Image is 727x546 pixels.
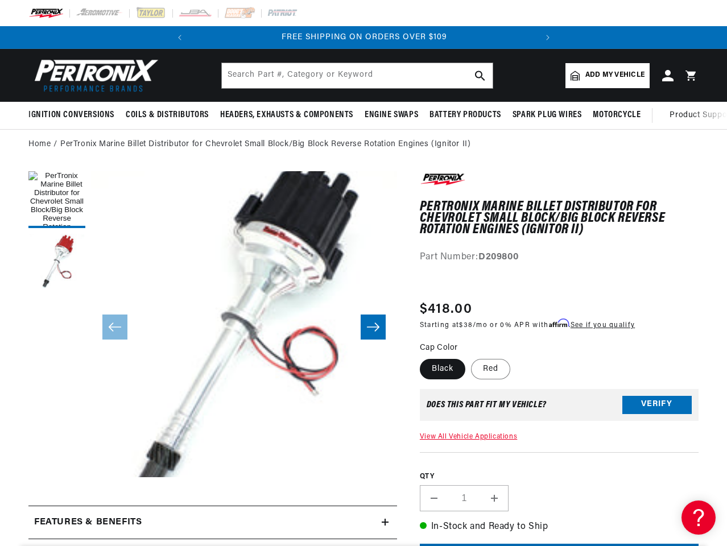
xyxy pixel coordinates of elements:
span: $418.00 [420,299,472,320]
span: Add my vehicle [585,70,645,81]
img: Pertronix [28,56,159,95]
button: Slide left [102,315,127,340]
summary: Spark Plug Wires [507,102,588,129]
span: FREE SHIPPING ON ORDERS OVER $109 [282,33,447,42]
h2: Features & Benefits [34,515,142,530]
div: 2 of 2 [192,31,537,44]
button: Slide right [361,315,386,340]
button: Verify [622,396,692,414]
span: Affirm [549,319,569,328]
input: Search Part #, Category or Keyword [222,63,493,88]
div: Does This part fit My vehicle? [427,400,547,409]
button: Load image 2 in gallery view [28,234,85,291]
span: Battery Products [429,109,501,121]
label: Black [420,359,465,379]
span: $38 [459,322,473,329]
span: Spark Plug Wires [513,109,582,121]
p: In-Stock and Ready to Ship [420,520,699,535]
summary: Battery Products [424,102,507,129]
summary: Engine Swaps [359,102,424,129]
summary: Motorcycle [587,102,646,129]
nav: breadcrumbs [28,138,699,151]
div: Announcement [192,31,537,44]
media-gallery: Gallery Viewer [28,171,397,483]
summary: Coils & Distributors [120,102,214,129]
div: Part Number: [420,250,699,265]
legend: Cap Color [420,342,459,354]
span: Headers, Exhausts & Components [220,109,353,121]
span: Ignition Conversions [28,109,114,121]
span: Motorcycle [593,109,641,121]
label: Red [471,359,510,379]
strong: D209800 [478,253,518,262]
a: Home [28,138,51,151]
a: See if you qualify - Learn more about Affirm Financing (opens in modal) [571,322,635,329]
button: Translation missing: en.sections.announcements.previous_announcement [168,26,191,49]
span: Engine Swaps [365,109,418,121]
button: search button [468,63,493,88]
label: QTY [420,472,699,482]
p: Starting at /mo or 0% APR with . [420,320,635,330]
button: Translation missing: en.sections.announcements.next_announcement [536,26,559,49]
button: Load image 1 in gallery view [28,171,85,228]
summary: Features & Benefits [28,506,397,539]
a: Add my vehicle [565,63,650,88]
a: View All Vehicle Applications [420,433,517,440]
span: Coils & Distributors [126,109,209,121]
summary: Ignition Conversions [28,102,120,129]
summary: Headers, Exhausts & Components [214,102,359,129]
h1: PerTronix Marine Billet Distributor for Chevrolet Small Block/Big Block Reverse Rotation Engines ... [420,201,699,236]
a: PerTronix Marine Billet Distributor for Chevrolet Small Block/Big Block Reverse Rotation Engines ... [60,138,470,151]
